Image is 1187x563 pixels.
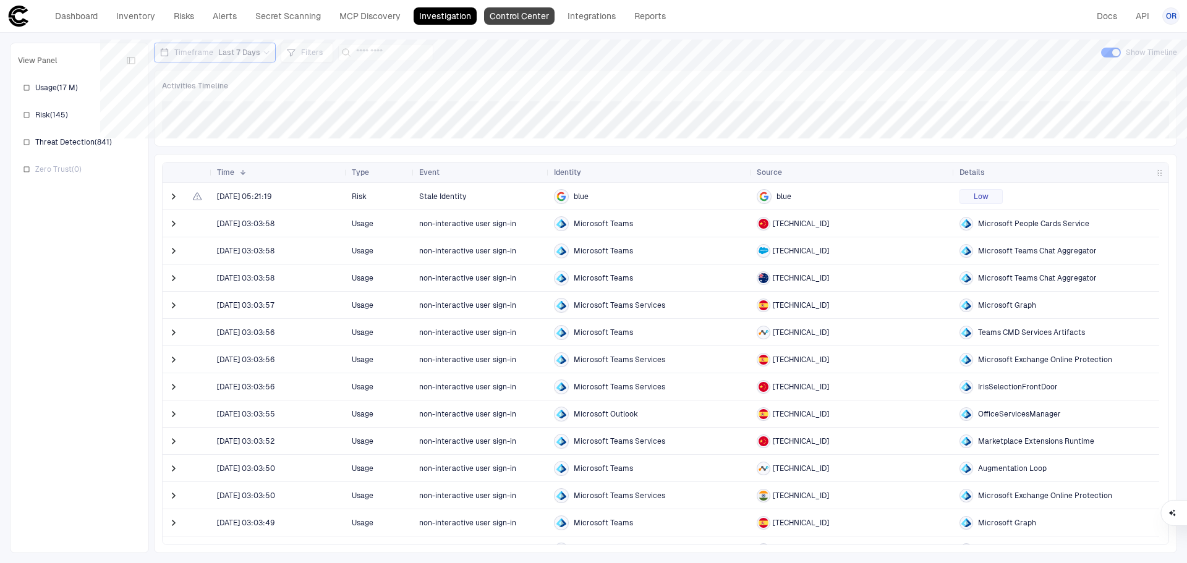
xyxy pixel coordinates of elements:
div: 16/9/2025 1:03:50 (GMT+00:00 UTC) [217,464,275,473]
span: Microsoft Teams Services [574,436,665,446]
span: [TECHNICAL_ID] [773,300,829,310]
span: [DATE] 03:03:58 [217,219,274,229]
div: Spain [759,409,768,419]
div: Entra ID [961,246,971,256]
span: [DATE] 03:03:52 [217,436,274,446]
span: [TECHNICAL_ID] [773,382,829,392]
img: ES [759,409,768,419]
span: non-interactive user sign-in [419,410,516,418]
span: Usage [352,538,409,562]
span: Teams CMD Services Artifacts [978,328,1085,337]
span: [TECHNICAL_ID] [773,518,829,528]
div: 16/9/2025 1:03:58 (GMT+00:00 UTC) [217,273,274,283]
div: Entra ID [961,355,971,365]
span: Microsoft Teams [574,464,633,473]
span: [DATE] 03:03:55 [217,409,275,419]
span: non-interactive user sign-in [419,219,516,228]
span: non-interactive user sign-in [419,355,516,364]
span: Usage [352,266,409,290]
span: [TECHNICAL_ID] [773,464,829,473]
span: non-interactive user sign-in [419,274,516,282]
span: blue [574,192,589,201]
div: 16/9/2025 1:03:56 (GMT+00:00 UTC) [217,382,274,392]
div: 16/9/2025 1:03:56 (GMT+00:00 UTC) [217,328,274,337]
a: Inventory [111,7,161,25]
span: OfficeServicesManager [978,409,1061,419]
span: [DATE] 03:03:58 [217,273,274,283]
span: Microsoft Outlook [574,409,638,419]
span: [DATE] 03:03:56 [217,382,274,392]
span: Risk ( 145 ) [35,110,68,120]
span: Microsoft Teams Services [574,382,665,392]
a: Alerts [207,7,242,25]
div: Netskope [759,328,768,337]
span: OR [1166,11,1176,21]
div: Entra ID [961,518,971,528]
span: Threat Detection ( 841 ) [35,137,112,147]
span: non-interactive user sign-in [419,519,516,527]
span: [DATE] 05:21:19 [217,192,271,201]
span: Usage [352,510,409,535]
span: Usage ( 17 M ) [35,83,78,93]
span: non-interactive user sign-in [419,328,516,337]
span: [TECHNICAL_ID] [773,246,829,256]
span: Low [974,192,989,201]
a: Reports [629,7,671,25]
span: [DATE] 03:03:58 [217,246,274,256]
img: CN [759,436,768,446]
div: Spain [759,355,768,365]
span: [DATE] 03:03:50 [217,491,275,501]
a: Secret Scanning [250,7,326,25]
div: China [759,436,768,446]
span: Timeframe [174,48,213,57]
a: API [1130,7,1155,25]
button: OR [1162,7,1180,25]
span: Usage [352,293,409,318]
div: 16/9/2025 1:03:52 (GMT+00:00 UTC) [217,436,274,446]
span: Microsoft Exchange Online Protection [978,355,1112,365]
a: Dashboard [49,7,103,25]
span: Activities Timeline [162,81,228,91]
span: Microsoft Graph [978,300,1036,310]
span: Microsoft Exchange Online Protection [978,491,1112,501]
div: Entra ID [961,273,971,283]
div: Netskope [759,464,768,473]
span: [TECHNICAL_ID] [773,328,829,337]
div: Entra ID [961,409,971,419]
div: 16/9/2025 1:03:57 (GMT+00:00 UTC) [217,300,274,310]
span: Source [757,167,782,177]
img: CN [759,382,768,392]
span: Show Timeline [1126,48,1177,57]
span: non-interactive user sign-in [419,383,516,391]
span: Event [419,167,440,177]
div: Spain [759,518,768,528]
span: Microsoft Teams Chat Aggregator [978,273,1097,283]
img: ES [759,518,768,528]
img: AU [759,273,768,283]
span: Type [352,167,369,177]
span: [TECHNICAL_ID] [773,491,829,501]
div: Salesforce [759,246,768,256]
span: non-interactive user sign-in [419,491,516,500]
span: Usage [352,375,409,399]
span: non-interactive user sign-in [419,437,516,446]
span: Usage [352,347,409,372]
span: [DATE] 03:03:49 [217,518,274,528]
span: [TECHNICAL_ID] [773,219,829,229]
span: [DATE] 03:03:56 [217,355,274,365]
span: non-interactive user sign-in [419,301,516,310]
span: blue [776,192,791,201]
span: [TECHNICAL_ID] [773,355,829,365]
span: [TECHNICAL_ID] [773,436,829,446]
span: Microsoft Teams Chat Aggregator [978,246,1097,256]
div: Spain [759,300,768,310]
div: Entra ID [961,382,971,392]
span: Usage [352,402,409,426]
div: Entra ID [961,464,971,473]
span: Usage [352,211,409,236]
img: ES [759,355,768,365]
span: Time [217,167,234,177]
span: [TECHNICAL_ID] [773,273,829,283]
span: Usage [352,239,409,263]
span: Microsoft Teams Services [574,355,665,365]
